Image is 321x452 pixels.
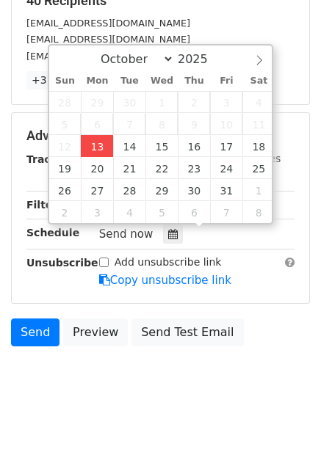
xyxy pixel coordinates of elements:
[145,113,178,135] span: October 8, 2025
[49,157,82,179] span: October 19, 2025
[242,135,275,157] span: October 18, 2025
[99,227,154,241] span: Send now
[49,201,82,223] span: November 2, 2025
[145,135,178,157] span: October 15, 2025
[248,382,321,452] iframe: Chat Widget
[210,135,242,157] span: October 17, 2025
[178,201,210,223] span: November 6, 2025
[113,179,145,201] span: October 28, 2025
[81,76,113,86] span: Mon
[242,179,275,201] span: November 1, 2025
[210,76,242,86] span: Fri
[26,153,76,165] strong: Tracking
[81,135,113,157] span: October 13, 2025
[26,51,190,62] small: [EMAIL_ADDRESS][DOMAIN_NAME]
[242,91,275,113] span: October 4, 2025
[113,91,145,113] span: September 30, 2025
[242,157,275,179] span: October 25, 2025
[145,201,178,223] span: November 5, 2025
[26,71,88,90] a: +37 more
[178,113,210,135] span: October 9, 2025
[113,157,145,179] span: October 21, 2025
[81,179,113,201] span: October 27, 2025
[26,199,64,211] strong: Filters
[49,76,82,86] span: Sun
[210,91,242,113] span: October 3, 2025
[210,113,242,135] span: October 10, 2025
[145,91,178,113] span: October 1, 2025
[145,76,178,86] span: Wed
[49,113,82,135] span: October 5, 2025
[178,179,210,201] span: October 30, 2025
[210,179,242,201] span: October 31, 2025
[210,201,242,223] span: November 7, 2025
[145,157,178,179] span: October 22, 2025
[81,91,113,113] span: September 29, 2025
[113,113,145,135] span: October 7, 2025
[11,318,59,346] a: Send
[242,201,275,223] span: November 8, 2025
[115,255,222,270] label: Add unsubscribe link
[113,201,145,223] span: November 4, 2025
[26,128,295,144] h5: Advanced
[26,257,98,269] strong: Unsubscribe
[49,179,82,201] span: October 26, 2025
[49,91,82,113] span: September 28, 2025
[210,157,242,179] span: October 24, 2025
[178,157,210,179] span: October 23, 2025
[63,318,128,346] a: Preview
[174,52,227,66] input: Year
[26,34,190,45] small: [EMAIL_ADDRESS][DOMAIN_NAME]
[178,91,210,113] span: October 2, 2025
[113,135,145,157] span: October 14, 2025
[49,135,82,157] span: October 12, 2025
[131,318,243,346] a: Send Test Email
[26,227,79,238] strong: Schedule
[99,274,231,287] a: Copy unsubscribe link
[178,76,210,86] span: Thu
[242,76,275,86] span: Sat
[26,18,190,29] small: [EMAIL_ADDRESS][DOMAIN_NAME]
[81,113,113,135] span: October 6, 2025
[145,179,178,201] span: October 29, 2025
[81,157,113,179] span: October 20, 2025
[81,201,113,223] span: November 3, 2025
[242,113,275,135] span: October 11, 2025
[113,76,145,86] span: Tue
[178,135,210,157] span: October 16, 2025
